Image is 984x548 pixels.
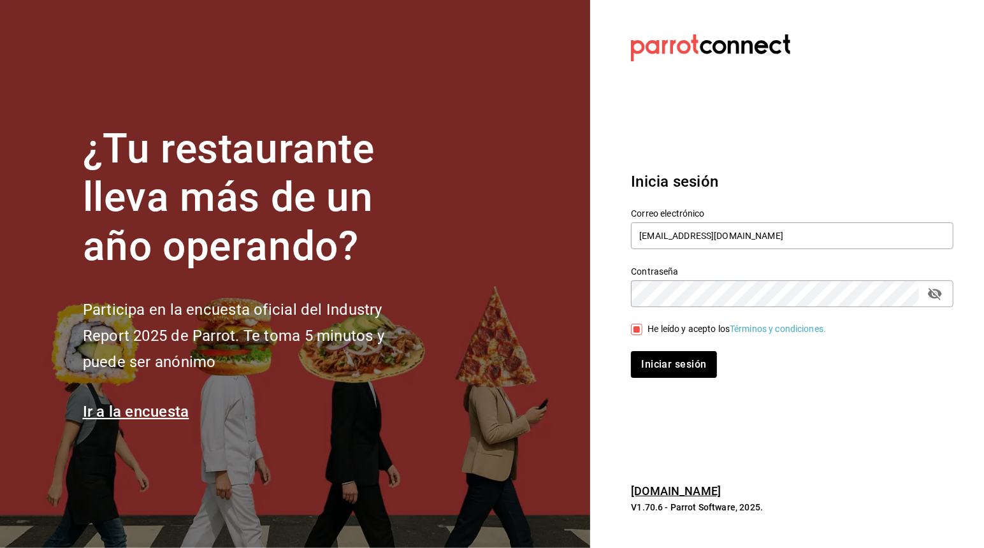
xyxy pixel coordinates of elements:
[83,403,189,421] a: Ir a la encuesta
[631,170,953,193] h3: Inicia sesión
[631,351,716,378] button: Iniciar sesión
[631,267,953,276] label: Contraseña
[648,322,826,336] div: He leído y acepto los
[924,283,946,305] button: passwordField
[730,324,826,334] a: Términos y condiciones.
[631,222,953,249] input: Ingresa tu correo electrónico
[83,297,427,375] h2: Participa en la encuesta oficial del Industry Report 2025 de Parrot. Te toma 5 minutos y puede se...
[631,484,721,498] a: [DOMAIN_NAME]
[631,501,953,514] p: V1.70.6 - Parrot Software, 2025.
[83,125,427,271] h1: ¿Tu restaurante lleva más de un año operando?
[631,209,953,218] label: Correo electrónico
